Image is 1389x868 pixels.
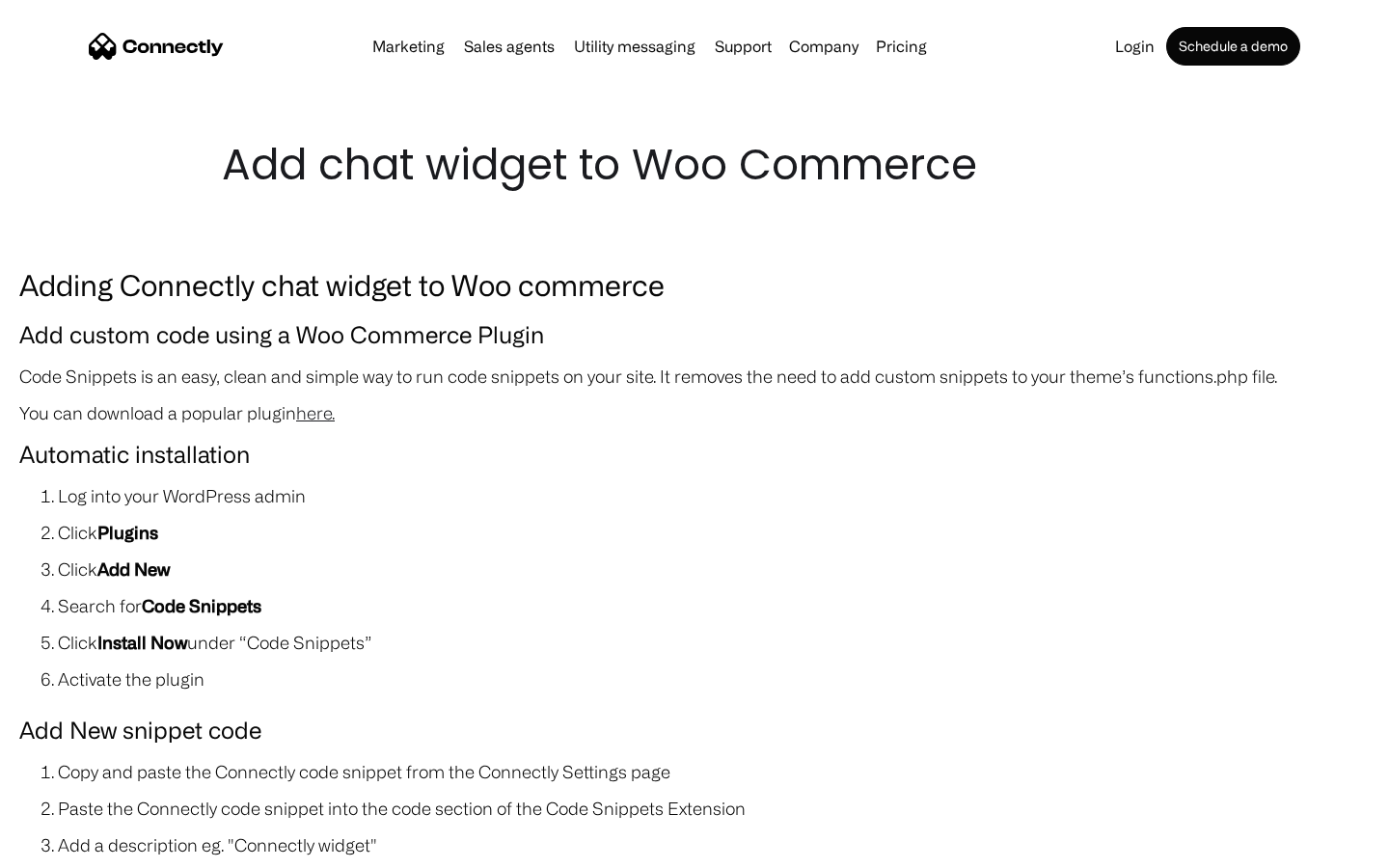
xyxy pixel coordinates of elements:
[58,592,1370,619] li: Search for
[19,363,1370,390] p: Code Snippets is an easy, clean and simple way to run code snippets on your site. It removes the ...
[19,399,1370,426] p: You can download a popular plugin
[58,758,1370,785] li: Copy and paste the Connectly code snippet from the Connectly Settings page
[58,795,1370,822] li: Paste the Connectly code snippet into the code section of the Code Snippets Extension
[456,39,562,54] a: Sales agents
[58,629,1370,656] li: Click under “Code Snippets”
[789,33,858,60] div: Company
[296,403,335,422] a: here.
[222,135,1167,195] h1: Add chat widget to Woo Commerce
[365,39,452,54] a: Marketing
[19,316,1370,353] h4: Add custom code using a Woo Commerce Plugin
[19,712,1370,748] h4: Add New snippet code
[58,556,1370,583] li: Click
[97,523,158,542] strong: Plugins
[19,834,116,861] aside: Language selected: English
[58,519,1370,546] li: Click
[868,39,935,54] a: Pricing
[97,559,170,579] strong: Add New
[58,665,1370,692] li: Activate the plugin
[142,596,261,615] strong: Code Snippets
[1166,27,1300,66] a: Schedule a demo
[58,831,1370,858] li: Add a description eg. "Connectly widget"
[39,834,116,861] ul: Language list
[566,39,703,54] a: Utility messaging
[19,436,1370,473] h4: Automatic installation
[89,32,224,61] a: home
[58,482,1370,509] li: Log into your WordPress admin
[783,33,864,60] div: Company
[97,633,187,652] strong: Install Now
[707,39,779,54] a: Support
[1107,39,1162,54] a: Login
[19,262,1370,307] h3: Adding Connectly chat widget to Woo commerce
